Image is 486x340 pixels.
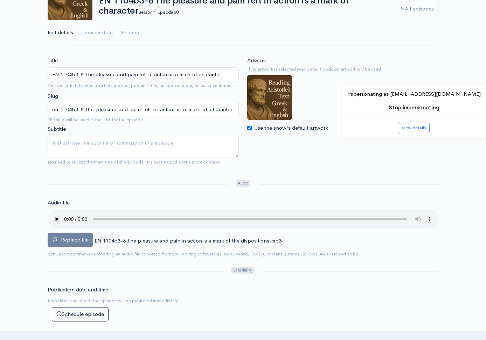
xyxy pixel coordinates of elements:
small: No need to repeat the main title of the episode, it's best to add a little more context. [48,159,221,165]
span: Details [235,331,251,338]
span: Audio [236,180,250,187]
label: Publication date and time [48,286,108,294]
small: The slug will be used in the URL for the episode. [48,116,239,123]
p: Impersonating as [EMAIL_ADDRESS][DOMAIN_NAME] [347,90,481,98]
label: Title [48,57,58,65]
a: Edit details [48,20,73,45]
a: Sharing [121,20,139,45]
span: Scheduling [231,267,255,274]
input: title-of-episode [48,102,239,116]
small: If no date is selected, the episode will be published immediately. [48,298,179,304]
a: Stop impersonating [389,104,439,111]
strong: not [97,82,105,88]
small: ZenCast recommends uploading an audio file exported from your editing software as: MP3, Mono, CBR... [48,251,359,257]
small: Season 1 [138,9,155,15]
label: Use the show's default artwork. [254,124,330,132]
button: View details [399,123,430,133]
button: Schedule episode [52,307,109,321]
small: Your episode title should include your podcast title, episode number, or season number. [48,82,232,88]
label: Artwork [247,57,266,65]
label: Subtitle [48,125,66,133]
label: Slug [48,92,58,100]
input: What is the episode's title? [48,67,239,82]
span: Replace file [61,236,89,243]
label: Audio file [48,199,70,207]
a: Transcription [82,20,113,45]
small: Episode 88 [158,9,179,15]
small: If no artwork is selected your default podcast artwork will be used [247,66,438,73]
a: All episodes [395,2,438,16]
span: EN 1104b3-8 The pleasure and pain in action is a mark of the dispositions.mp3 [95,237,282,244]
